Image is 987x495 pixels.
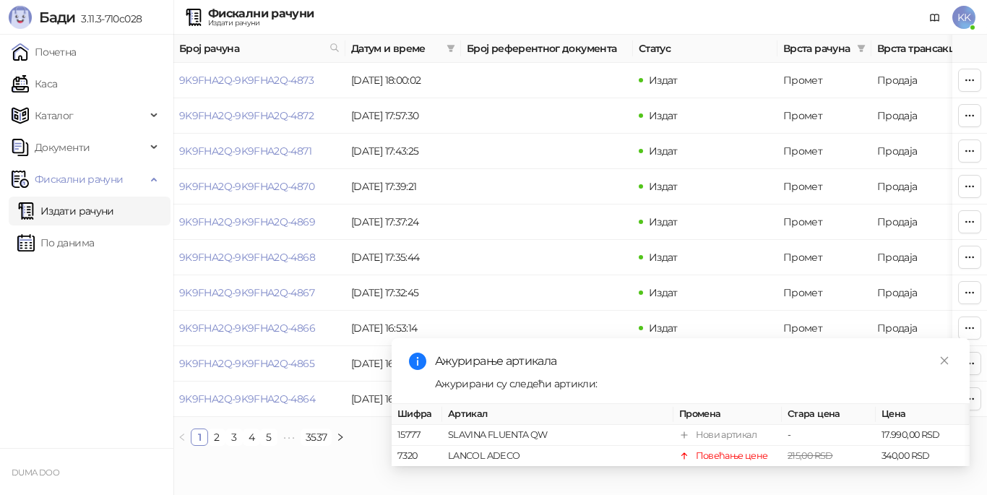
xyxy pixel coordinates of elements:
span: Врста рачуна [783,40,851,56]
div: Ажурирање артикала [435,353,952,370]
span: Издат [649,322,678,335]
span: Датум и време [351,40,441,56]
span: Издат [649,215,678,228]
button: left [173,429,191,446]
a: По данима [17,228,94,257]
span: Издат [649,286,678,299]
span: Бади [39,9,75,26]
div: Фискални рачуни [208,8,314,20]
td: 9K9FHA2Q-9K9FHA2Q-4867 [173,275,345,311]
a: 3537 [301,429,331,445]
span: Врста трансакције [877,40,974,56]
td: [DATE] 16:46:29 [345,382,461,417]
a: 9K9FHA2Q-9K9FHA2Q-4864 [179,392,315,405]
a: 9K9FHA2Q-9K9FHA2Q-4866 [179,322,315,335]
span: ••• [277,429,301,446]
th: Цена [876,404,970,425]
th: Промена [673,404,782,425]
td: - [782,425,876,446]
span: filter [854,38,869,59]
td: 9K9FHA2Q-9K9FHA2Q-4869 [173,205,345,240]
th: Шифра [392,404,442,425]
a: 9K9FHA2Q-9K9FHA2Q-4873 [179,74,314,87]
td: [DATE] 17:35:44 [345,240,461,275]
td: 17.990,00 RSD [876,425,970,446]
span: KK [952,6,975,29]
span: Издат [649,180,678,193]
div: Издати рачуни [208,20,314,27]
span: 215,00 RSD [788,450,833,461]
a: 9K9FHA2Q-9K9FHA2Q-4865 [179,357,314,370]
td: 7320 [392,446,442,467]
span: right [336,433,345,442]
td: 9K9FHA2Q-9K9FHA2Q-4871 [173,134,345,169]
td: Промет [777,63,871,98]
a: 9K9FHA2Q-9K9FHA2Q-4868 [179,251,315,264]
td: Промет [777,169,871,205]
td: [DATE] 17:37:24 [345,205,461,240]
td: [DATE] 17:57:30 [345,98,461,134]
td: [DATE] 17:32:45 [345,275,461,311]
td: 9K9FHA2Q-9K9FHA2Q-4865 [173,346,345,382]
span: Документи [35,133,90,162]
th: Стара цена [782,404,876,425]
span: 3.11.3-710c028 [75,12,142,25]
li: Следећа страна [332,429,349,446]
span: filter [444,38,458,59]
li: 4 [243,429,260,446]
td: 9K9FHA2Q-9K9FHA2Q-4866 [173,311,345,346]
li: Следећих 5 Страна [277,429,301,446]
a: 2 [209,429,225,445]
td: Промет [777,311,871,346]
span: Број рачуна [179,40,324,56]
td: Промет [777,98,871,134]
span: Фискални рачуни [35,165,123,194]
div: Ажурирани су следећи артикли: [435,376,952,392]
td: [DATE] 16:51:56 [345,346,461,382]
td: [DATE] 17:43:25 [345,134,461,169]
td: 9K9FHA2Q-9K9FHA2Q-4868 [173,240,345,275]
th: Артикал [442,404,673,425]
span: filter [447,44,455,53]
div: Нови артикал [696,428,757,442]
td: 15777 [392,425,442,446]
li: Претходна страна [173,429,191,446]
a: 5 [261,429,277,445]
li: 3 [225,429,243,446]
td: 9K9FHA2Q-9K9FHA2Q-4873 [173,63,345,98]
td: 9K9FHA2Q-9K9FHA2Q-4864 [173,382,345,417]
a: Почетна [12,38,77,66]
a: 9K9FHA2Q-9K9FHA2Q-4871 [179,145,311,158]
a: Документација [923,6,947,29]
a: 9K9FHA2Q-9K9FHA2Q-4869 [179,215,315,228]
a: 4 [243,429,259,445]
td: LANCOL ADECO [442,446,673,467]
td: [DATE] 16:53:14 [345,311,461,346]
td: 9K9FHA2Q-9K9FHA2Q-4872 [173,98,345,134]
td: Промет [777,134,871,169]
span: info-circle [409,353,426,370]
a: 9K9FHA2Q-9K9FHA2Q-4872 [179,109,314,122]
span: Издат [649,145,678,158]
button: right [332,429,349,446]
td: 9K9FHA2Q-9K9FHA2Q-4870 [173,169,345,205]
span: Издат [649,109,678,122]
li: 1 [191,429,208,446]
th: Статус [633,35,777,63]
a: 1 [191,429,207,445]
td: Промет [777,205,871,240]
a: 3 [226,429,242,445]
td: SLAVINA FLUENTA QW [442,425,673,446]
a: Каса [12,69,57,98]
td: 340,00 RSD [876,446,970,467]
th: Врста рачуна [777,35,871,63]
span: left [178,433,186,442]
a: Close [936,353,952,369]
li: 3537 [301,429,332,446]
td: [DATE] 18:00:02 [345,63,461,98]
th: Број рачуна [173,35,345,63]
span: close [939,356,949,366]
th: Број референтног документа [461,35,633,63]
td: Промет [777,275,871,311]
a: 9K9FHA2Q-9K9FHA2Q-4870 [179,180,314,193]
